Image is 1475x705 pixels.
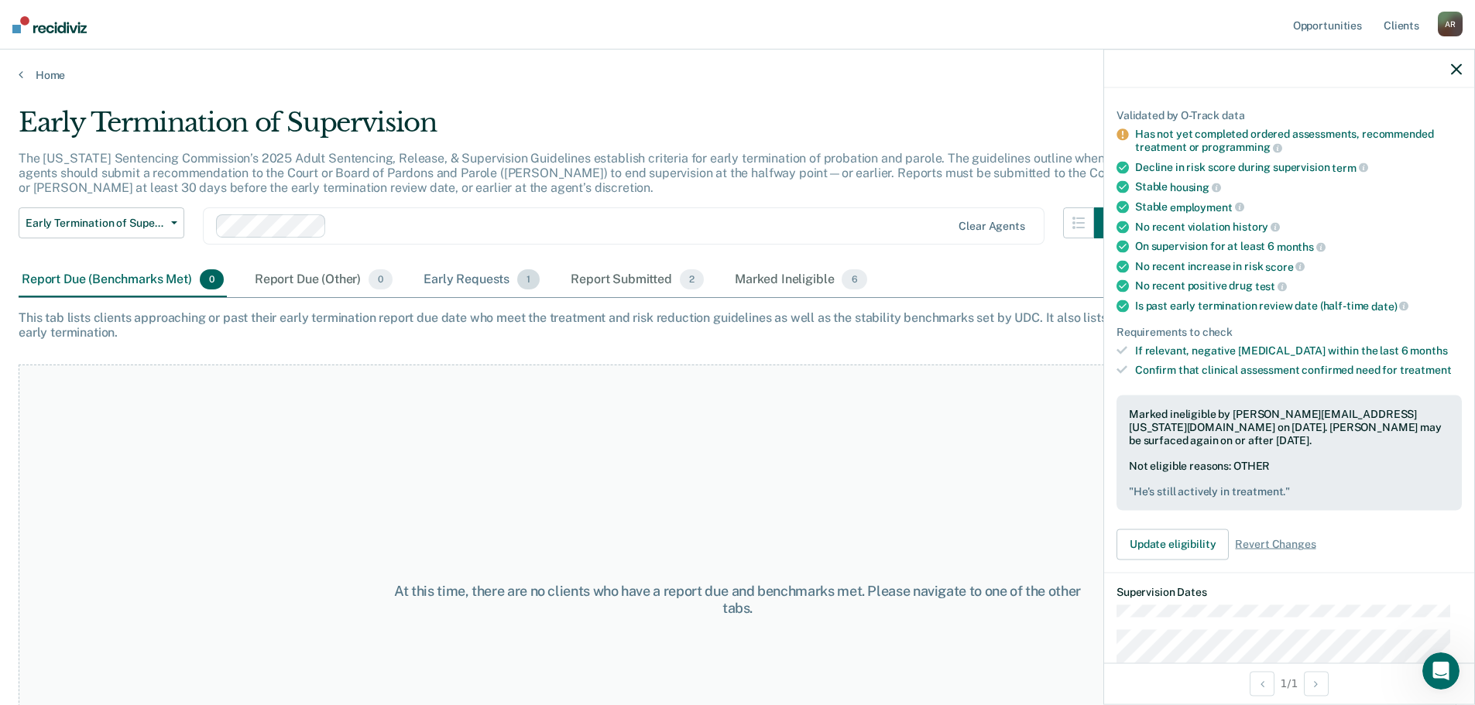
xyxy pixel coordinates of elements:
div: Validated by O-Track data [1117,108,1462,121]
div: Decline in risk score during supervision [1135,160,1462,174]
div: Confirm that clinical assessment confirmed need for [1135,364,1462,377]
div: Requirements to check [1117,325,1462,338]
div: Has not yet completed ordered assessments, recommended treatment or programming [1135,128,1462,154]
span: date) [1371,299,1408,312]
span: housing [1170,181,1221,193]
div: Not eligible reasons: OTHER [1129,460,1449,498]
div: Early Requests [420,263,543,297]
div: Marked Ineligible [732,263,870,297]
span: Revert Changes [1235,538,1315,551]
button: Update eligibility [1117,529,1229,560]
button: Previous Opportunity [1250,671,1274,696]
span: 1 [517,269,540,289]
span: Early Termination of Supervision [26,217,165,230]
div: Stable [1135,200,1462,214]
p: The [US_STATE] Sentencing Commission’s 2025 Adult Sentencing, Release, & Supervision Guidelines e... [19,151,1120,195]
pre: " He's still actively in treatment. " [1129,485,1449,498]
span: 2 [680,269,704,289]
span: employment [1170,200,1243,213]
span: months [1277,241,1326,253]
div: Report Due (Benchmarks Met) [19,263,227,297]
div: 1 / 1 [1104,662,1474,703]
div: If relevant, negative [MEDICAL_DATA] within the last 6 [1135,344,1462,358]
span: 6 [842,269,866,289]
span: score [1265,260,1305,272]
dt: Supervision Dates [1117,585,1462,598]
span: history [1233,221,1280,233]
div: This tab lists clients approaching or past their early termination report due date who meet the t... [19,310,1456,340]
div: On supervision for at least 6 [1135,240,1462,254]
div: No recent increase in risk [1135,259,1462,273]
div: Marked ineligible by [PERSON_NAME][EMAIL_ADDRESS][US_STATE][DOMAIN_NAME] on [DATE]. [PERSON_NAME]... [1129,408,1449,447]
span: treatment [1400,364,1452,376]
div: Is past early termination review date (half-time [1135,299,1462,313]
div: Clear agents [959,220,1024,233]
div: [PERSON_NAME] is now in the Marked Ineligible tab for Early Termination of Supervision [39,657,529,671]
button: Next Opportunity [1304,671,1329,696]
div: A R [1438,12,1463,36]
div: No recent positive drug [1135,279,1462,293]
a: Home [19,68,1456,82]
img: Recidiviz [12,16,87,33]
iframe: Intercom live chat [1422,652,1460,690]
span: test [1255,280,1287,293]
span: term [1332,161,1367,173]
span: months [1410,344,1447,357]
div: Report Submitted [568,263,707,297]
div: No recent violation [1135,220,1462,234]
div: Stable [1135,180,1462,194]
span: 0 [200,269,224,289]
div: At this time, there are no clients who have a report due and benchmarks met. Please navigate to o... [379,583,1097,616]
div: Early Termination of Supervision [19,107,1125,151]
div: Report Due (Other) [252,263,396,297]
span: 0 [369,269,393,289]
